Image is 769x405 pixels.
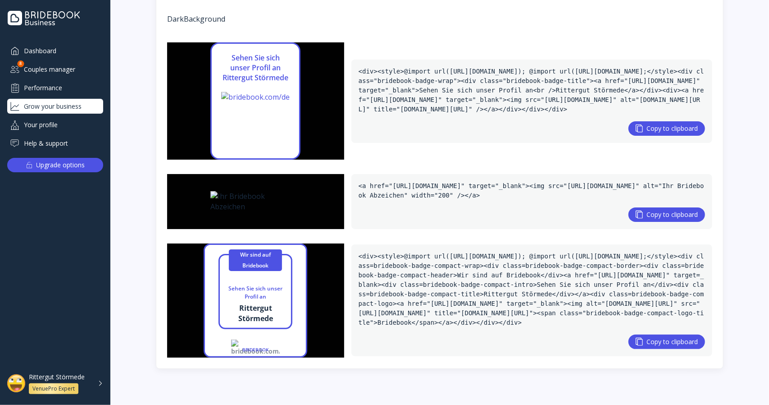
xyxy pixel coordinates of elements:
[231,340,280,365] a: Bridebook
[628,207,705,222] button: Copy to clipboard
[229,249,282,271] div: Wir sind auf Bridebook
[36,159,85,171] div: Upgrade options
[7,99,103,114] a: Grow your business
[636,338,698,346] div: Copy to clipboard
[7,80,103,95] a: Performance
[628,121,705,136] button: Copy to clipboard
[724,362,769,405] iframe: Chat Widget
[7,374,25,392] img: dpr=2,fit=cover,g=face,w=48,h=48
[18,60,24,67] div: 8
[224,271,287,324] a: Sehen Sie sich unser Profil anRittergut Störmede
[636,211,698,219] div: Copy to clipboard
[7,117,103,132] a: Your profile
[29,373,85,381] div: Rittergut Störmede
[7,62,103,77] a: Couples manager8
[628,335,705,349] button: Copy to clipboard
[223,53,288,83] a: Sehen Sie sich unser Profil anRittergut Störmede
[7,158,103,172] button: Upgrade options
[224,303,287,324] div: Rittergut Störmede
[224,271,287,303] div: Sehen Sie sich unser Profil an
[32,385,75,392] div: VenuePro Expert
[636,124,698,133] div: Copy to clipboard
[210,191,300,212] img: Ihr Bridebook Abzeichen
[359,67,705,114] div: <div><style>@import url([URL][DOMAIN_NAME]); @import url([URL][DOMAIN_NAME];</style><div class="b...
[221,92,290,102] img: bridebook.com/de
[359,252,705,327] div: <div><style>@import url([URL][DOMAIN_NAME]); @import url([URL][DOMAIN_NAME];</style><div class=br...
[7,136,103,151] a: Help & support
[231,340,280,356] img: bridebook.com/de
[7,62,103,77] div: Couples manager
[242,346,268,353] span: Bridebook
[167,15,712,23] h3: Dark Background
[359,181,705,200] div: <a href="[URL][DOMAIN_NAME]" target="_blank"><img src="[URL][DOMAIN_NAME]" alt="Ihr Bridebook Abz...
[7,43,103,58] a: Dashboard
